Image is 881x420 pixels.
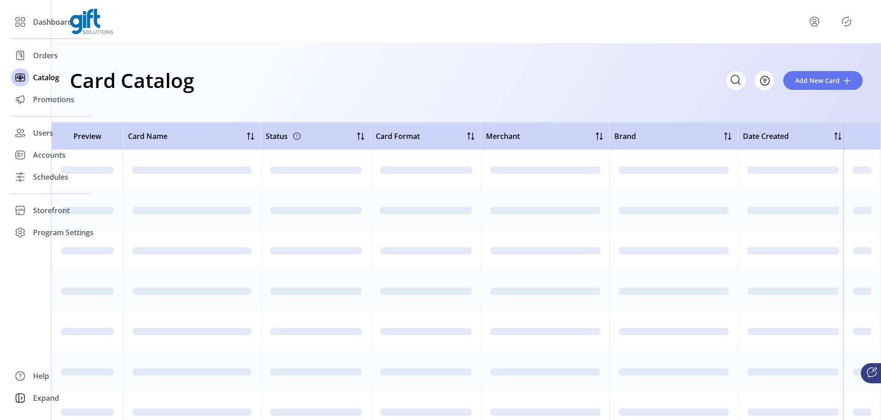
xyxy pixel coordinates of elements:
span: Brand [614,131,636,142]
span: Users [33,127,53,138]
button: Filter Button [755,71,774,90]
span: Dashboard [33,17,72,28]
span: Program Settings [33,227,94,238]
span: Catalog [33,72,59,83]
span: Add New Card [795,76,840,85]
img: logo [70,9,113,34]
button: Publisher Panel [839,14,854,29]
button: Add New Card [783,71,863,90]
span: Date Created [743,131,789,142]
span: Accounts [33,149,66,160]
input: Search [726,71,746,90]
span: Help [33,370,49,381]
div: Status [266,129,302,144]
span: Schedules [33,171,68,182]
span: Promotions [33,94,74,105]
button: menu [807,14,822,29]
span: Expand [33,392,59,403]
span: Orders [33,50,58,61]
span: Merchant [486,131,520,142]
span: Storefront [33,205,70,216]
span: Card Format [376,131,420,142]
span: Card Name [128,131,167,142]
h1: Card Catalog [70,64,194,96]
